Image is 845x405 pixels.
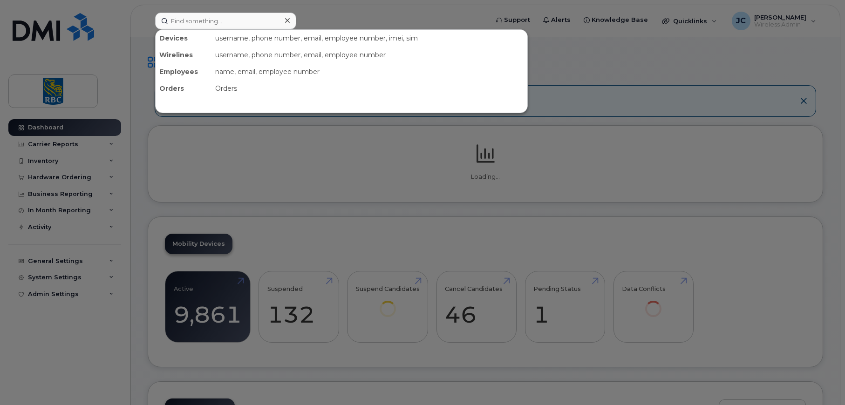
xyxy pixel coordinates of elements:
div: Devices [156,30,211,47]
div: Wirelines [156,47,211,63]
div: username, phone number, email, employee number, imei, sim [211,30,527,47]
div: username, phone number, email, employee number [211,47,527,63]
div: Orders [156,80,211,97]
div: Employees [156,63,211,80]
div: Orders [211,80,527,97]
div: name, email, employee number [211,63,527,80]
